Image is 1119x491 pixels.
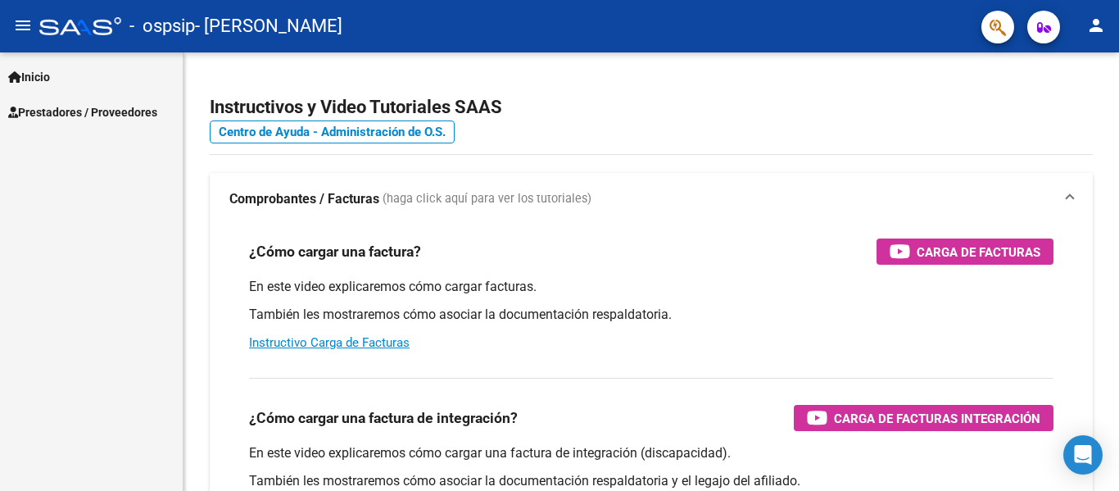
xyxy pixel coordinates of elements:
span: Carga de Facturas [917,242,1040,262]
span: Carga de Facturas Integración [834,408,1040,429]
p: En este video explicaremos cómo cargar una factura de integración (discapacidad). [249,444,1053,462]
mat-expansion-panel-header: Comprobantes / Facturas (haga click aquí para ver los tutoriales) [210,173,1093,225]
a: Centro de Ayuda - Administración de O.S. [210,120,455,143]
button: Carga de Facturas [877,239,1053,265]
a: Instructivo Carga de Facturas [249,335,410,350]
span: Inicio [8,68,50,86]
p: También les mostraremos cómo asociar la documentación respaldatoria y el legajo del afiliado. [249,472,1053,490]
h3: ¿Cómo cargar una factura de integración? [249,407,518,430]
h3: ¿Cómo cargar una factura? [249,240,421,263]
p: En este video explicaremos cómo cargar facturas. [249,278,1053,296]
mat-icon: person [1086,16,1106,35]
button: Carga de Facturas Integración [794,405,1053,431]
div: Open Intercom Messenger [1063,435,1103,475]
h2: Instructivos y Video Tutoriales SAAS [210,92,1093,123]
strong: Comprobantes / Facturas [229,190,379,208]
span: Prestadores / Proveedores [8,103,157,121]
mat-icon: menu [13,16,33,35]
span: - ospsip [129,8,195,44]
span: (haga click aquí para ver los tutoriales) [383,190,591,208]
p: También les mostraremos cómo asociar la documentación respaldatoria. [249,306,1053,324]
span: - [PERSON_NAME] [195,8,342,44]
